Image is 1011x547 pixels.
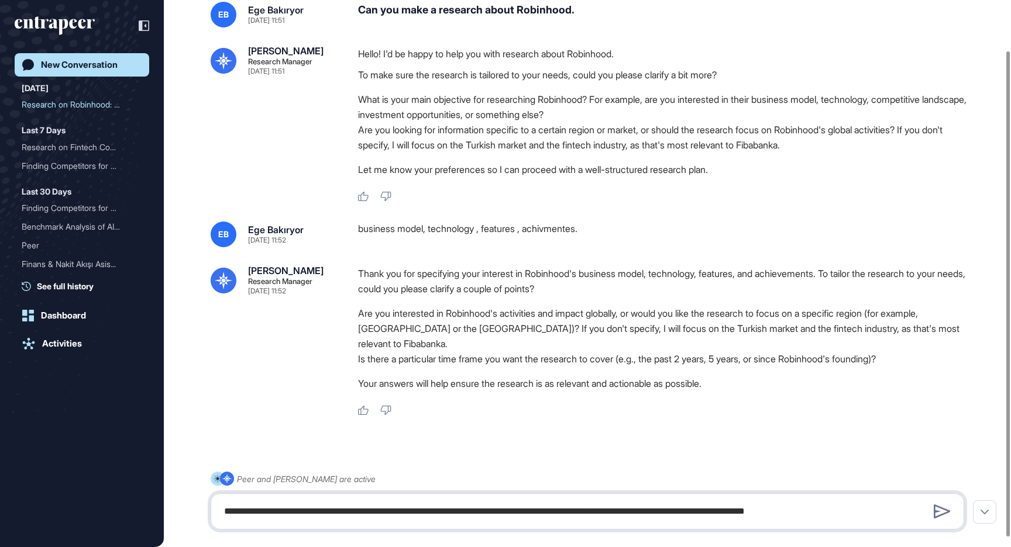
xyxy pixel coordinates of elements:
[358,376,974,391] p: Your answers will help ensure the research is as relevant and actionable as possible.
[15,16,95,35] div: entrapeer-logo
[41,60,118,70] div: New Conversation
[358,221,974,247] div: business model, technology , features , achivmentes.
[42,338,82,349] div: Activities
[22,157,142,175] div: Finding Competitors for Manim
[37,280,94,292] span: See full history
[15,53,149,77] a: New Conversation
[22,157,133,175] div: Finding Competitors for M...
[248,278,312,285] div: Research Manager
[22,138,133,157] div: Research on Fintech Compa...
[22,199,133,217] div: Finding Competitors for N...
[218,10,229,19] span: EB
[248,237,286,244] div: [DATE] 11:52
[358,92,974,122] li: What is your main objective for researching Robinhood? For example, are you interested in their b...
[248,266,324,275] div: [PERSON_NAME]
[358,67,974,82] p: To make sure the research is tailored to your needs, could you please clarify a bit more?
[22,138,142,157] div: Research on Fintech Companies Finrota and Manim
[22,81,49,95] div: [DATE]
[248,288,286,295] div: [DATE] 11:52
[22,95,133,114] div: Research on Robinhood: Ov...
[248,46,324,56] div: [PERSON_NAME]
[358,306,974,351] li: Are you interested in Robinhood's activities and impact globally, or would you like the research ...
[41,310,86,321] div: Dashboard
[358,162,974,177] p: Let me know your preferences so I can proceed with a well-structured research plan.
[218,230,229,239] span: EB
[358,2,974,27] div: Can you make a research about Robinhood.
[22,95,142,114] div: Research on Robinhood: Overview and Analysis
[22,217,142,236] div: Benchmark Analysis of AI-Powered Open Banking Cash Flow Assistants for SMEs
[22,255,133,273] div: Finans & Nakit Akışı Asis...
[22,185,71,199] div: Last 30 Days
[22,255,142,273] div: Finans & Nakit Akışı Asistanı, Omni-Channel Sipariş & Ödeme Hub’ı ve Akıllı Stok & Talep Planlayı...
[248,225,304,234] div: Ege Bakıryor
[22,236,133,255] div: Peer
[22,217,133,236] div: Benchmark Analysis of AI-...
[248,17,284,24] div: [DATE] 11:51
[358,351,974,366] li: Is there a particular time frame you want the research to cover (e.g., the past 2 years, 5 years,...
[248,58,312,65] div: Research Manager
[15,332,149,355] a: Activities
[358,266,974,296] p: Thank you for specifying your interest in Robinhood's business model, technology, features, and a...
[15,304,149,327] a: Dashboard
[22,199,142,217] div: Finding Competitors for Nilus AI
[237,472,376,486] div: Peer and [PERSON_NAME] are active
[358,46,974,61] p: Hello! I'd be happy to help you with research about Robinhood.
[248,68,284,75] div: [DATE] 11:51
[358,122,974,153] li: Are you looking for information specific to a certain region or market, or should the research fo...
[22,236,142,255] div: Peer
[22,280,149,292] a: See full history
[248,5,304,15] div: Ege Bakıryor
[22,123,66,137] div: Last 7 Days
